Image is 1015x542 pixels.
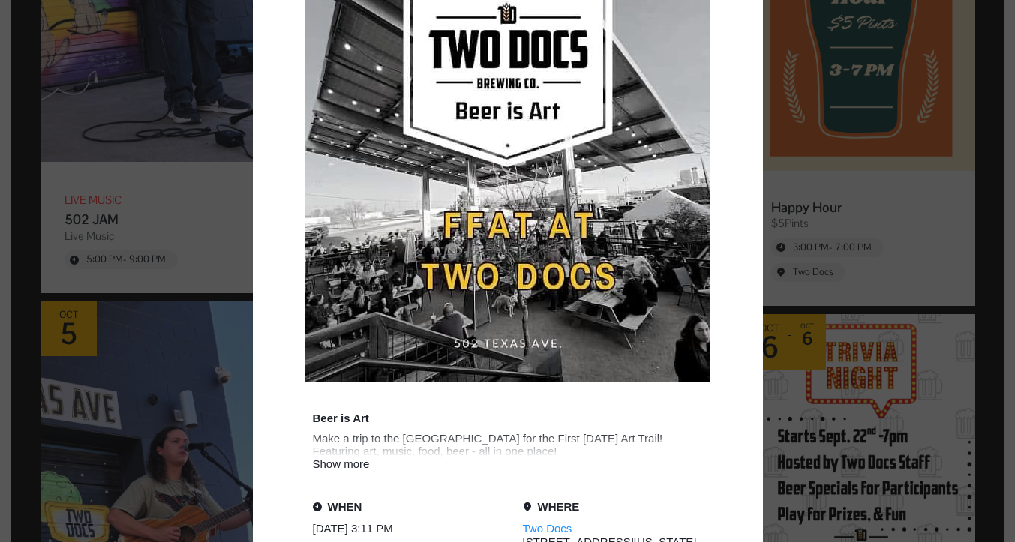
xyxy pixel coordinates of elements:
[313,457,703,470] div: Show more
[313,522,493,535] div: [DATE] 3:11 PM
[328,500,362,513] div: When
[523,522,572,535] a: Two Docs
[313,432,703,457] div: Make a trip to the [GEOGRAPHIC_DATA] for the First [DATE] Art Trail! Featuring art, music, food, ...
[313,412,369,424] div: Beer is Art
[313,412,703,424] div: Event tags
[538,500,580,513] div: Where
